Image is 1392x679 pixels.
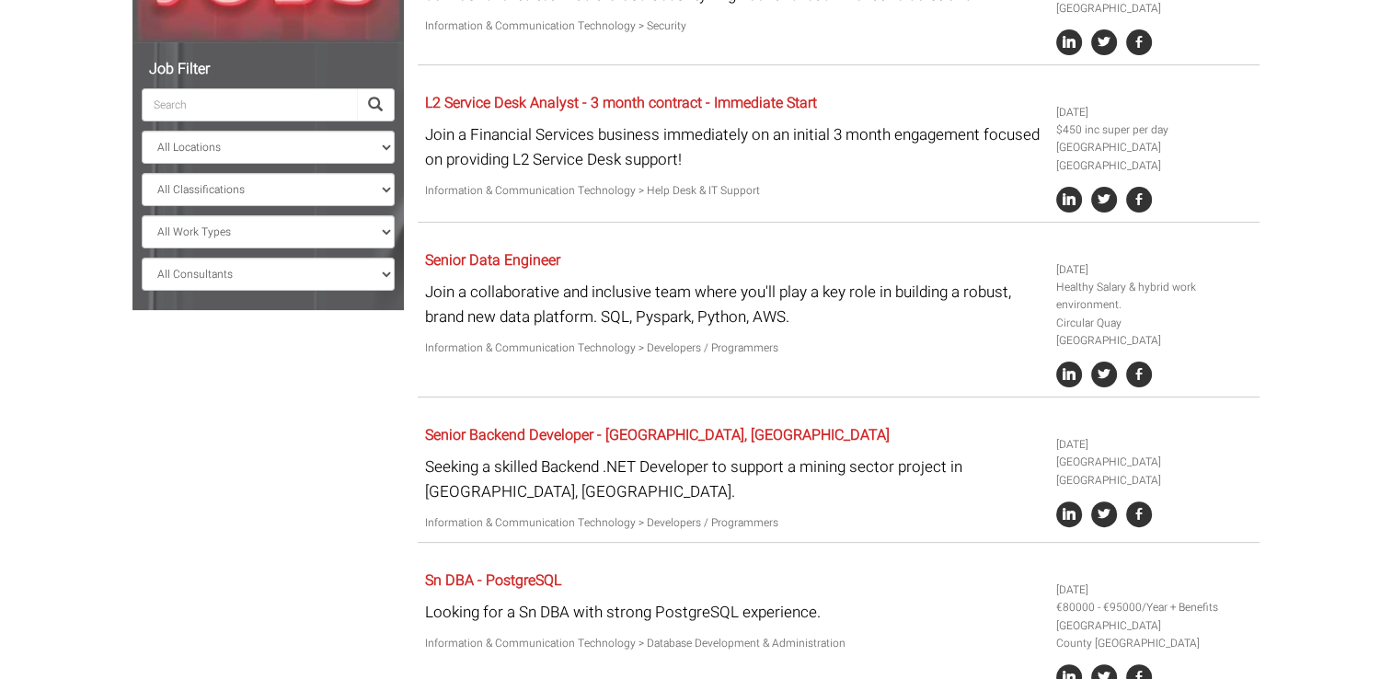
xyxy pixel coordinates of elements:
p: Join a collaborative and inclusive team where you'll play a key role in building a robust, brand ... [425,280,1042,329]
li: [GEOGRAPHIC_DATA] County [GEOGRAPHIC_DATA] [1056,617,1253,652]
li: Circular Quay [GEOGRAPHIC_DATA] [1056,315,1253,350]
li: [DATE] [1056,581,1253,599]
p: Information & Communication Technology > Developers / Programmers [425,339,1042,357]
a: Senior Data Engineer [425,249,560,271]
a: Sn DBA - PostgreSQL [425,570,561,592]
li: [GEOGRAPHIC_DATA] [GEOGRAPHIC_DATA] [1056,454,1253,489]
li: [DATE] [1056,261,1253,279]
p: Information & Communication Technology > Developers / Programmers [425,514,1042,532]
h5: Job Filter [142,62,395,78]
li: [GEOGRAPHIC_DATA] [GEOGRAPHIC_DATA] [1056,139,1253,174]
li: $450 inc super per day [1056,121,1253,139]
p: Information & Communication Technology > Security [425,17,1042,35]
li: Healthy Salary & hybrid work environment. [1056,279,1253,314]
p: Seeking a skilled Backend .NET Developer to support a mining sector project in [GEOGRAPHIC_DATA],... [425,455,1042,504]
li: [DATE] [1056,436,1253,454]
p: Information & Communication Technology > Database Development & Administration [425,635,1042,652]
a: L2 Service Desk Analyst - 3 month contract - Immediate Start [425,92,817,114]
input: Search [142,88,357,121]
a: Senior Backend Developer - [GEOGRAPHIC_DATA], [GEOGRAPHIC_DATA] [425,424,890,446]
li: [DATE] [1056,104,1253,121]
p: Looking for a Sn DBA with strong PostgreSQL experience. [425,600,1042,625]
li: €80000 - €95000/Year + Benefits [1056,599,1253,616]
p: Join a Financial Services business immediately on an initial 3 month engagement focused on provid... [425,122,1042,172]
p: Information & Communication Technology > Help Desk & IT Support [425,182,1042,200]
